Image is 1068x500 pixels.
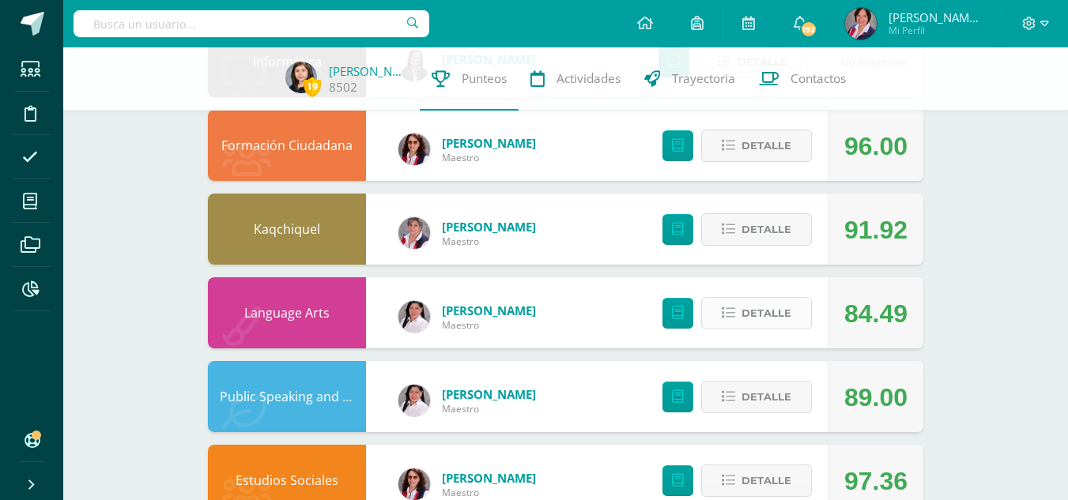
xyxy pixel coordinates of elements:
a: [PERSON_NAME] [442,303,536,318]
button: Detalle [701,464,812,497]
a: Punteos [420,47,519,111]
a: Trayectoria [632,47,747,111]
span: Actividades [557,70,621,87]
a: Actividades [519,47,632,111]
input: Busca un usuario... [74,10,429,37]
span: 19 [304,77,321,96]
span: Trayectoria [672,70,735,87]
span: Detalle [742,382,791,412]
a: Contactos [747,47,858,111]
button: Detalle [701,213,812,246]
button: Detalle [701,297,812,329]
img: c566d585d09da5d42f3b66dabcea1714.png [398,468,430,500]
button: Detalle [701,130,812,162]
div: Kaqchiquel [208,194,366,265]
button: Detalle [701,381,812,413]
a: 8502 [329,79,357,96]
a: [PERSON_NAME] [442,470,536,486]
img: c566d585d09da5d42f3b66dabcea1714.png [398,133,430,165]
img: 475d2e0d0201258a82dce4ce331fa7cf.png [398,217,430,249]
span: Contactos [791,70,846,87]
span: Detalle [742,299,791,328]
span: Detalle [742,215,791,244]
img: 3afa65335fa09c928517992d02f4ec3a.png [285,62,317,93]
a: [PERSON_NAME] [442,135,536,151]
div: 96.00 [844,111,908,182]
div: 91.92 [844,194,908,265]
img: 8d6e49c71493f156703cd2199b2fbb74.png [398,385,430,416]
a: [PERSON_NAME] [329,63,408,79]
div: Formación Ciudadana [208,110,366,181]
a: [PERSON_NAME] [442,386,536,402]
span: Maestro [442,235,536,248]
span: Maestro [442,402,536,415]
div: Language Arts [208,277,366,348]
img: 9cc45377ee35837361e2d5ac646c5eda.png [845,8,877,39]
span: Mi Perfil [889,24,983,37]
span: Punteos [462,70,507,87]
div: 84.49 [844,278,908,349]
div: Public Speaking and Writing [208,361,366,432]
span: 192 [800,21,817,38]
span: Maestro [442,151,536,164]
a: [PERSON_NAME] [442,219,536,235]
span: Detalle [742,466,791,495]
span: [PERSON_NAME] de [GEOGRAPHIC_DATA] [889,9,983,25]
img: 8d6e49c71493f156703cd2199b2fbb74.png [398,301,430,333]
span: Maestro [442,318,536,332]
span: Maestro [442,486,536,499]
span: Detalle [742,131,791,160]
div: 89.00 [844,362,908,433]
